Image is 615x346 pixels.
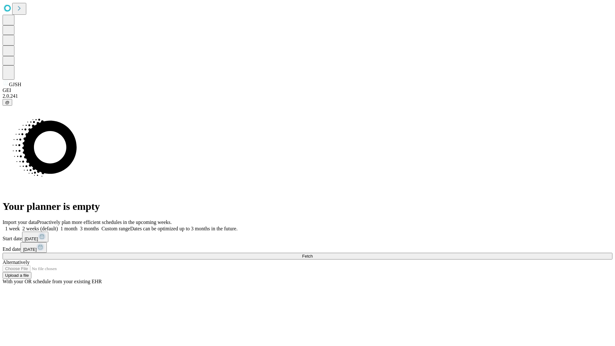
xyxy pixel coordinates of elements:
button: Upload a file [3,272,31,279]
span: [DATE] [23,247,37,252]
div: 2.0.241 [3,93,612,99]
div: Start date [3,232,612,242]
h1: Your planner is empty [3,201,612,212]
button: [DATE] [22,232,48,242]
span: @ [5,100,10,105]
span: 1 month [61,226,78,231]
div: End date [3,242,612,253]
span: [DATE] [25,236,38,241]
span: Fetch [302,254,313,259]
span: With your OR schedule from your existing EHR [3,279,102,284]
span: 2 weeks (default) [22,226,58,231]
button: [DATE] [20,242,47,253]
span: Proactively plan more efficient schedules in the upcoming weeks. [37,219,172,225]
button: @ [3,99,12,106]
div: GEI [3,87,612,93]
span: Import your data [3,219,37,225]
span: Alternatively [3,259,29,265]
span: GJSH [9,82,21,87]
span: 1 week [5,226,20,231]
span: Custom range [102,226,130,231]
button: Fetch [3,253,612,259]
span: Dates can be optimized up to 3 months in the future. [130,226,237,231]
span: 3 months [80,226,99,231]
